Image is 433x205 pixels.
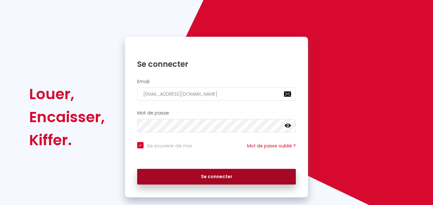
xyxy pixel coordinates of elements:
[137,110,296,116] h2: Mot de passe
[137,87,296,101] input: Ton Email
[29,106,105,129] div: Encaisser,
[137,169,296,185] button: Se connecter
[29,129,105,152] div: Kiffer.
[29,83,105,106] div: Louer,
[137,79,296,84] h2: Email
[247,143,296,149] a: Mot de passe oublié ?
[137,59,296,69] h1: Se connecter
